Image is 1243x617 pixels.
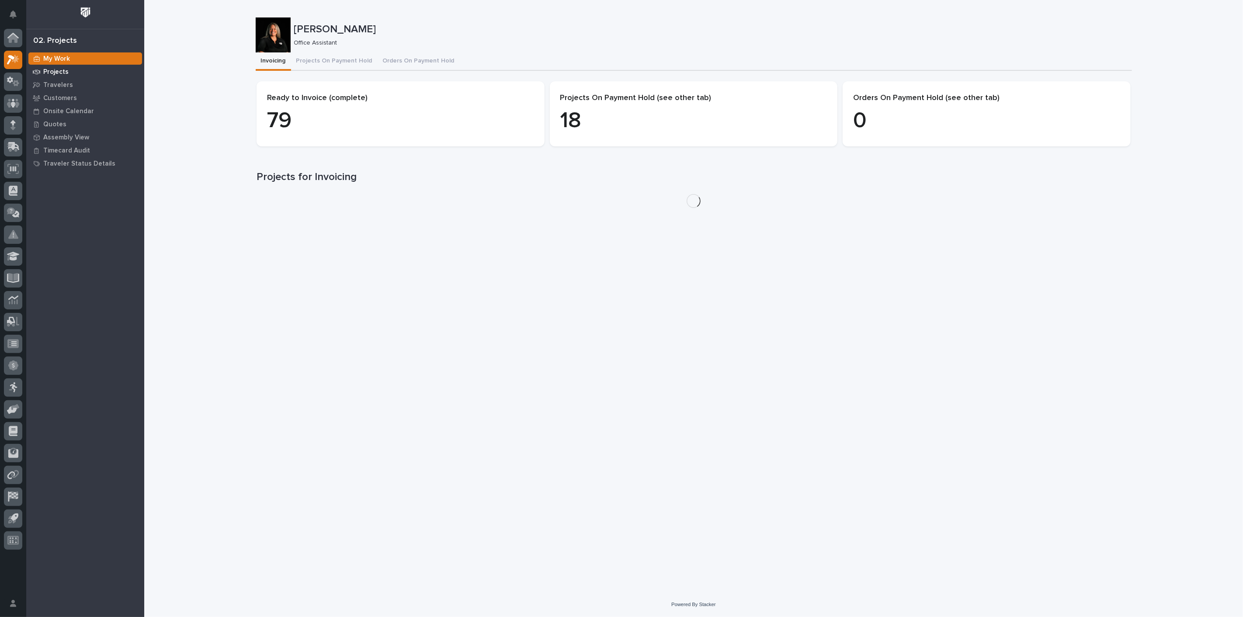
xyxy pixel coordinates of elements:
button: Invoicing [256,52,291,71]
p: Projects [43,68,69,76]
button: Projects On Payment Hold [291,52,378,71]
a: Customers [26,91,144,104]
div: 02. Projects [33,36,77,46]
div: Notifications [11,10,22,24]
p: 79 [267,108,534,134]
a: Powered By Stacker [671,602,715,607]
a: Assembly View [26,131,144,144]
p: My Work [43,55,70,63]
a: Timecard Audit [26,144,144,157]
p: Quotes [43,121,66,128]
a: My Work [26,52,144,65]
p: Traveler Status Details [43,160,115,168]
button: Notifications [4,5,22,24]
img: Workspace Logo [77,4,94,21]
p: Customers [43,94,77,102]
p: Timecard Audit [43,147,90,155]
a: Travelers [26,78,144,91]
button: Orders On Payment Hold [378,52,460,71]
p: Ready to Invoice (complete) [267,94,534,103]
p: Office Assistant [294,39,1125,47]
p: Projects On Payment Hold (see other tab) [560,94,827,103]
a: Projects [26,65,144,78]
p: 0 [853,108,1120,134]
h1: Projects for Invoicing [257,171,1131,184]
p: 18 [560,108,827,134]
p: Travelers [43,81,73,89]
p: Orders On Payment Hold (see other tab) [853,94,1120,103]
p: Onsite Calendar [43,107,94,115]
p: Assembly View [43,134,89,142]
a: Quotes [26,118,144,131]
p: [PERSON_NAME] [294,23,1128,36]
a: Onsite Calendar [26,104,144,118]
a: Traveler Status Details [26,157,144,170]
